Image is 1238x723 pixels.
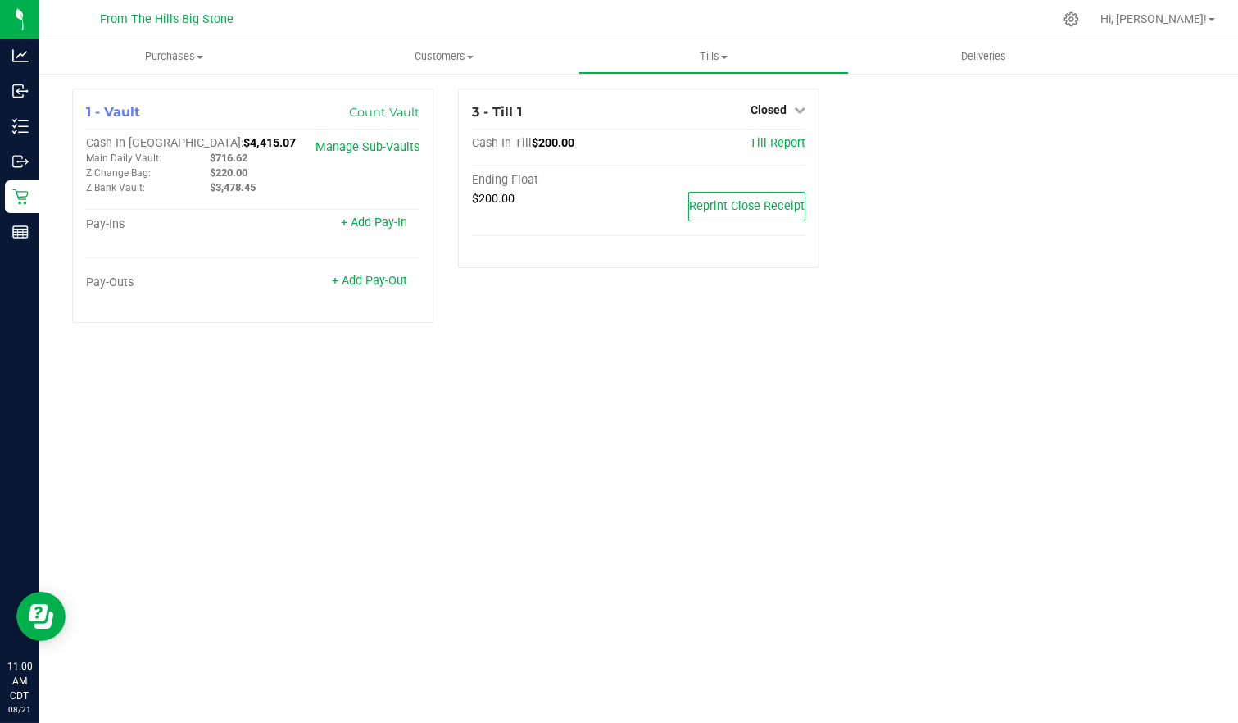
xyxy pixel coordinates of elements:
p: 08/21 [7,703,32,716]
span: $220.00 [210,166,247,179]
span: $4,415.07 [243,136,296,150]
a: Customers [309,39,578,74]
a: Tills [578,39,848,74]
span: Z Change Bag: [86,167,151,179]
span: Reprint Close Receipt [689,199,805,213]
div: Manage settings [1061,11,1082,27]
span: Main Daily Vault: [86,152,161,164]
span: Deliveries [939,49,1028,64]
span: Tills [579,49,847,64]
span: $200.00 [472,192,515,206]
inline-svg: Inbound [12,83,29,99]
span: Closed [751,103,787,116]
a: Till Report [750,136,805,150]
a: Purchases [39,39,309,74]
span: $200.00 [532,136,574,150]
span: Z Bank Vault: [86,182,145,193]
inline-svg: Analytics [12,48,29,64]
span: From The Hills Big Stone [101,12,234,26]
span: 1 - Vault [86,104,140,120]
span: Hi, [PERSON_NAME]! [1100,12,1207,25]
p: 11:00 AM CDT [7,659,32,703]
iframe: Resource center [16,592,66,641]
inline-svg: Retail [12,189,29,205]
span: Purchases [39,49,309,64]
span: Cash In Till [472,136,532,150]
inline-svg: Inventory [12,118,29,134]
div: Ending Float [472,173,639,188]
span: $3,478.45 [210,181,256,193]
button: Reprint Close Receipt [688,192,805,221]
a: + Add Pay-In [341,216,407,230]
a: + Add Pay-Out [332,274,407,288]
inline-svg: Reports [12,224,29,240]
span: Cash In [GEOGRAPHIC_DATA]: [86,136,243,150]
div: Pay-Ins [86,217,253,232]
span: $716.62 [210,152,247,164]
span: Customers [310,49,578,64]
a: Count Vault [349,105,419,120]
div: Pay-Outs [86,275,253,290]
a: Deliveries [849,39,1118,74]
span: 3 - Till 1 [472,104,522,120]
a: Manage Sub-Vaults [315,140,419,154]
inline-svg: Outbound [12,153,29,170]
